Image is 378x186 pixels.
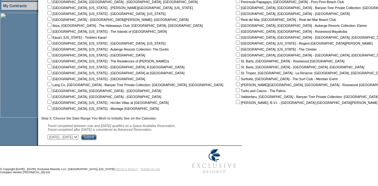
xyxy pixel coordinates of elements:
nobr: [GEOGRAPHIC_DATA], [US_STATE] - The Islands of [GEOGRAPHIC_DATA] [46,30,167,33]
nobr: [GEOGRAPHIC_DATA], [US_STATE] - Ho'olei Villas at [GEOGRAPHIC_DATA] [46,101,169,105]
img: Exclusive Resorts [186,146,242,177]
nobr: [GEOGRAPHIC_DATA], [US_STATE] - [GEOGRAPHIC_DATA] [46,77,145,81]
span: Travel completed between now and [DATE] qualifies as a Space Available Reservation. [47,124,176,128]
input: Submit [81,135,97,140]
nobr: Real del Mar, [GEOGRAPHIC_DATA] - Real del Mar Beach Club [235,18,336,22]
nobr: Surfside, [GEOGRAPHIC_DATA] - The Surf Club - Member Event [235,77,338,81]
nobr: [GEOGRAPHIC_DATA], [US_STATE] - The Cloister [235,47,317,51]
nobr: [GEOGRAPHIC_DATA], [GEOGRAPHIC_DATA] - [GEOGRAPHIC_DATA] [46,89,161,93]
nobr: [GEOGRAPHIC_DATA], [GEOGRAPHIC_DATA] - Auberge Resorts Collection: Etereo [235,24,367,27]
nobr: Ibiza, [GEOGRAPHIC_DATA] - The Hideaways Club: [GEOGRAPHIC_DATA], [GEOGRAPHIC_DATA] [46,24,203,27]
nobr: [GEOGRAPHIC_DATA], [US_STATE] - Auberge Resorts Collection: The Dunlin [46,47,169,51]
nobr: [GEOGRAPHIC_DATA], [US_STATE] - Regent [GEOGRAPHIC_DATA][PERSON_NAME] [235,42,373,45]
a: PRIVACY POLICY [115,168,138,171]
nobr: St. Barts, [GEOGRAPHIC_DATA] - Rosewood [GEOGRAPHIC_DATA] [235,59,344,63]
nobr: St. Barts, [GEOGRAPHIC_DATA] - [GEOGRAPHIC_DATA], [GEOGRAPHIC_DATA] [235,65,364,69]
nobr: [GEOGRAPHIC_DATA], [GEOGRAPHIC_DATA] - [GEOGRAPHIC_DATA] [235,12,350,16]
nobr: Travel completed after [DATE] is considered an Advanced Reservation. [47,128,152,131]
nobr: [GEOGRAPHIC_DATA], [GEOGRAPHIC_DATA] - [GEOGRAPHIC_DATA] [46,95,161,99]
nobr: Lang Co, [GEOGRAPHIC_DATA] - Banyan Tree Private Collection: [GEOGRAPHIC_DATA], [GEOGRAPHIC_DATA] [46,83,223,87]
nobr: [GEOGRAPHIC_DATA], [US_STATE] - [PERSON_NAME][GEOGRAPHIC_DATA], [US_STATE] [46,6,193,10]
a: TERMS OF USE [141,168,160,171]
nobr: [GEOGRAPHIC_DATA], [US_STATE] - [GEOGRAPHIC_DATA], [US_STATE] [46,42,166,45]
nobr: [GEOGRAPHIC_DATA], [US_STATE] - The Residences of [PERSON_NAME]'a [46,59,169,63]
nobr: [GEOGRAPHIC_DATA], [US_STATE] - [GEOGRAPHIC_DATA], A [GEOGRAPHIC_DATA] [46,65,184,69]
nobr: [GEOGRAPHIC_DATA], [US_STATE] - Montage [GEOGRAPHIC_DATA] [46,107,159,110]
nobr: [GEOGRAPHIC_DATA], [US_STATE] - [GEOGRAPHIC_DATA], [US_STATE] [46,12,166,16]
nobr: Kaua'i, [US_STATE] - Timbers Kaua'i [46,36,107,39]
nobr: [GEOGRAPHIC_DATA] - [GEOGRAPHIC_DATA][PERSON_NAME], [GEOGRAPHIC_DATA] [46,18,189,22]
nobr: [GEOGRAPHIC_DATA], [US_STATE] - [GEOGRAPHIC_DATA] [46,53,145,57]
nobr: Turks and Caicos - The Palms [235,89,286,93]
nobr: [GEOGRAPHIC_DATA], [US_STATE] - [GEOGRAPHIC_DATA] at [GEOGRAPHIC_DATA] [46,71,184,75]
nobr: [GEOGRAPHIC_DATA], [GEOGRAPHIC_DATA] - Rosewood Mayakoba [235,30,347,33]
b: Step 3: Choose the Date Range You Wish to Initially See on the Calendar: [41,116,157,120]
a: My Contracts [3,4,27,8]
